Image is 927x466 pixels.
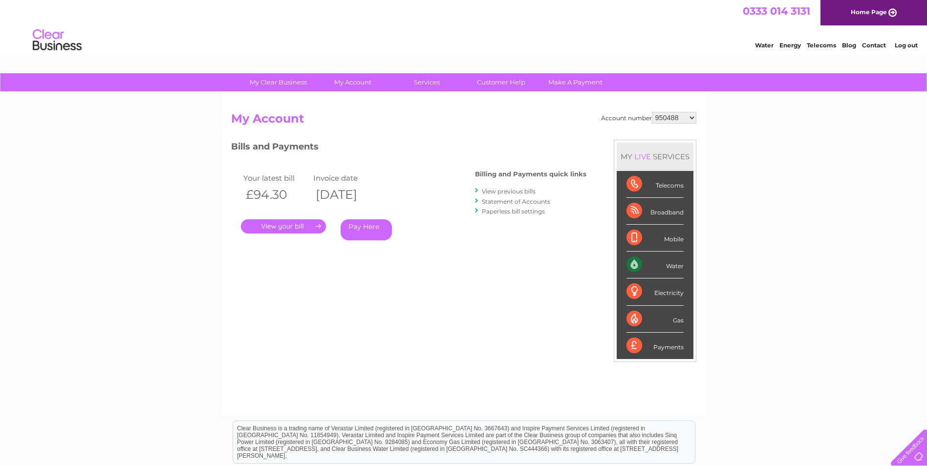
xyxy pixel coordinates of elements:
[626,171,684,198] div: Telecoms
[238,73,319,91] a: My Clear Business
[482,188,536,195] a: View previous bills
[311,185,381,205] th: [DATE]
[475,170,586,178] h4: Billing and Payments quick links
[895,42,918,49] a: Log out
[233,5,695,47] div: Clear Business is a trading name of Verastar Limited (registered in [GEOGRAPHIC_DATA] No. 3667643...
[535,73,616,91] a: Make A Payment
[241,185,311,205] th: £94.30
[842,42,856,49] a: Blog
[743,5,810,17] a: 0333 014 3131
[617,143,693,170] div: MY SERVICES
[311,171,381,185] td: Invoice date
[241,219,326,233] a: .
[626,198,684,225] div: Broadband
[312,73,393,91] a: My Account
[601,112,696,124] div: Account number
[341,219,392,240] a: Pay Here
[626,225,684,252] div: Mobile
[482,208,545,215] a: Paperless bill settings
[626,278,684,305] div: Electricity
[241,171,311,185] td: Your latest bill
[482,198,550,205] a: Statement of Accounts
[755,42,774,49] a: Water
[626,306,684,333] div: Gas
[626,252,684,278] div: Water
[231,112,696,130] h2: My Account
[862,42,886,49] a: Contact
[231,140,586,157] h3: Bills and Payments
[461,73,541,91] a: Customer Help
[779,42,801,49] a: Energy
[632,152,653,161] div: LIVE
[387,73,467,91] a: Services
[626,333,684,359] div: Payments
[32,25,82,55] img: logo.png
[807,42,836,49] a: Telecoms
